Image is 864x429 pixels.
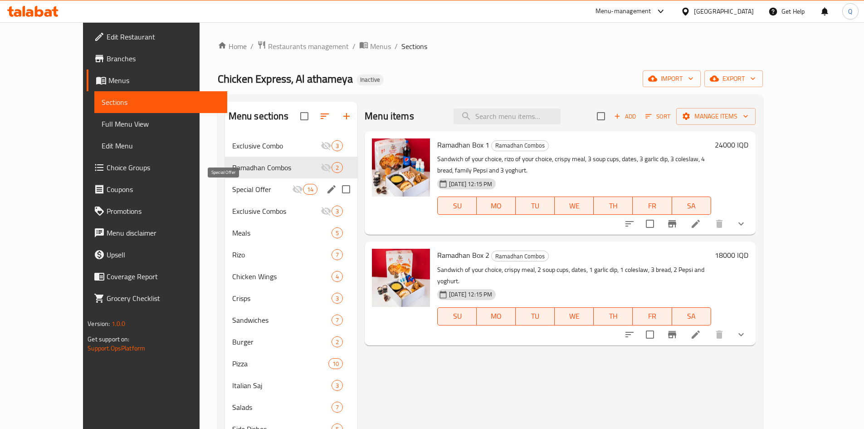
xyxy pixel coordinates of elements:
button: TH [594,197,633,215]
span: Exclusive Combo [232,140,321,151]
span: Sections [401,41,427,52]
h6: 18000 IQD [715,249,748,261]
a: Upsell [87,244,227,266]
button: SA [672,197,711,215]
div: Salads7 [225,396,357,418]
a: Choice Groups [87,157,227,178]
span: 10 [329,360,342,368]
span: Edit Menu [102,140,220,151]
span: Select to update [640,325,659,344]
span: Ramadhan Box 2 [437,248,489,262]
span: 14 [303,185,317,194]
span: Ramadhan Combos [492,140,548,151]
div: Menu-management [596,6,651,17]
span: Edit Restaurant [107,31,220,42]
div: Meals5 [225,222,357,244]
span: 1.0.0 [112,318,126,330]
span: 4 [332,272,342,281]
span: WE [558,199,590,212]
img: Ramadhan Box 1 [372,138,430,197]
a: Menu disclaimer [87,222,227,244]
div: Chicken Wings4 [225,266,357,287]
span: Coupons [107,184,220,195]
span: Upsell [107,249,220,260]
a: Promotions [87,200,227,222]
span: Manage items [683,111,748,122]
button: WE [555,197,594,215]
div: items [332,140,343,151]
span: Exclusive Combos [232,206,321,217]
span: Select to update [640,214,659,233]
span: export [712,73,756,84]
span: SU [441,310,473,323]
span: Choice Groups [107,162,220,173]
span: [DATE] 12:15 PM [445,180,496,188]
span: Select section [591,107,610,126]
a: Grocery Checklist [87,287,227,309]
span: SA [676,199,708,212]
svg: Inactive section [321,162,332,173]
span: FR [636,199,668,212]
span: Sort items [639,109,676,123]
span: Promotions [107,206,220,217]
span: Pizza [232,358,328,369]
span: Menus [108,75,220,86]
div: Ramadhan Combos [491,251,549,261]
span: Grocery Checklist [107,293,220,304]
span: Sort sections [314,105,336,127]
button: TU [516,307,555,325]
button: WE [555,307,594,325]
button: delete [708,324,730,345]
span: 2 [332,338,342,346]
div: items [328,358,343,369]
button: TH [594,307,633,325]
a: Branches [87,48,227,69]
button: Branch-specific-item [661,324,683,345]
div: Burger [232,336,332,347]
span: Inactive [356,76,384,84]
h6: 24000 IQD [715,138,748,151]
span: 2 [332,163,342,172]
div: Exclusive Combo3 [225,135,357,157]
span: [DATE] 12:15 PM [445,290,496,299]
span: Chicken Express, Al athameya [218,69,353,89]
div: items [332,227,343,238]
span: Chicken Wings [232,271,332,282]
div: items [332,271,343,282]
button: Add [610,109,639,123]
li: / [352,41,356,52]
a: Coupons [87,178,227,200]
a: Menus [87,69,227,91]
span: Sort [645,111,670,122]
div: Rizo7 [225,244,357,266]
span: Sections [102,97,220,108]
button: Sort [643,109,673,123]
div: items [332,249,343,260]
span: Italian Saj [232,380,332,391]
svg: Show Choices [736,329,747,340]
button: import [643,70,701,87]
span: MO [480,310,512,323]
span: WE [558,310,590,323]
span: Select all sections [295,107,314,126]
span: 3 [332,381,342,390]
div: Sandwiches7 [225,309,357,331]
span: Rizo [232,249,332,260]
span: Ramadhan Combos [232,162,321,173]
div: items [332,293,343,304]
svg: Inactive section [292,184,303,195]
div: Crisps3 [225,287,357,309]
img: Ramadhan Box 2 [372,249,430,307]
span: 3 [332,294,342,303]
div: [GEOGRAPHIC_DATA] [694,6,754,16]
div: items [332,380,343,391]
button: Manage items [676,108,756,125]
div: items [332,206,343,217]
div: items [332,402,343,413]
span: import [650,73,693,84]
a: Coverage Report [87,266,227,287]
span: Add [613,111,637,122]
